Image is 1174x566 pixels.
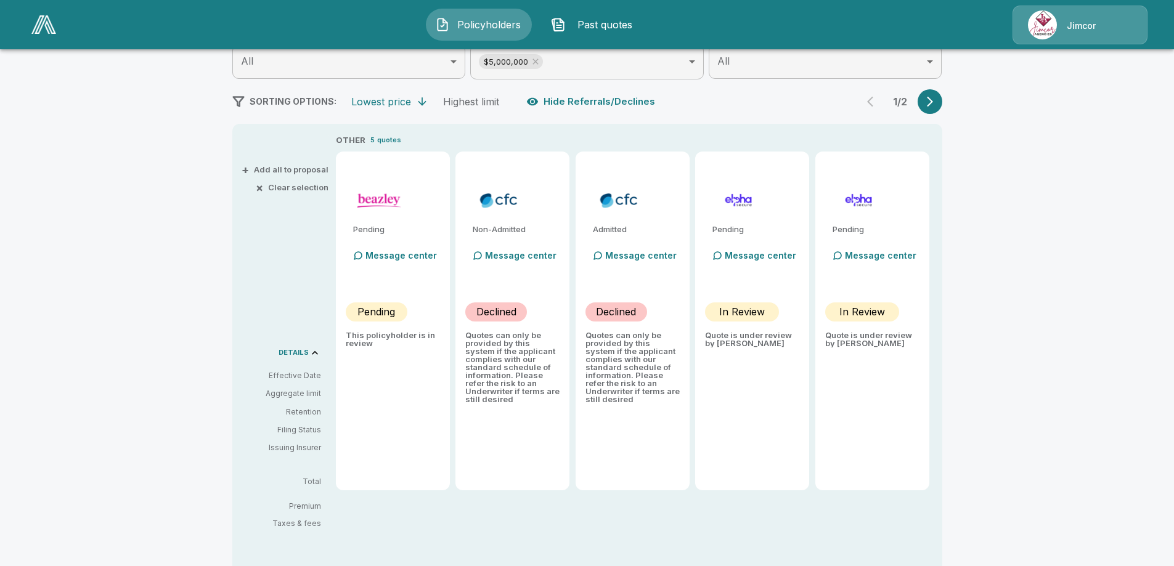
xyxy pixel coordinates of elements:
p: Message center [845,249,916,262]
p: Pending [357,304,395,319]
img: elphacyberstandard [830,191,887,209]
p: quotes [377,135,401,145]
p: Declined [596,304,636,319]
button: Policyholders IconPolicyholders [426,9,532,41]
div: Lowest price [351,95,411,108]
p: Pending [712,225,799,233]
button: Past quotes IconPast quotes [542,9,648,41]
p: Pending [353,225,440,233]
p: Quote is under review by [PERSON_NAME] [825,331,919,347]
span: Policyholders [455,17,523,32]
p: Retention [242,406,321,418]
p: Declined [476,304,516,319]
p: Message center [485,249,556,262]
p: Quote is under review by [PERSON_NAME] [705,331,799,347]
div: $5,000,000 [479,54,543,69]
p: Admitted [593,225,680,233]
p: In Review [839,304,885,319]
p: Taxes & fees [242,520,331,527]
p: Filing Status [242,424,321,435]
p: Message center [605,249,677,262]
img: Past quotes Icon [551,17,566,32]
span: All [717,55,730,67]
p: Aggregate limit [242,388,321,399]
p: Non-Admitted [473,225,560,233]
p: DETAILS [279,349,309,356]
p: 1 / 2 [888,97,913,107]
p: Message center [365,249,437,262]
button: +Add all to proposal [244,166,328,174]
p: Issuing Insurer [242,442,321,453]
p: Quotes can only be provided by this system if the applicant complies with our standard schedule o... [465,331,560,403]
p: Quotes can only be provided by this system if the applicant complies with our standard schedule o... [585,331,680,403]
div: Highest limit [443,95,499,108]
p: Effective Date [242,370,321,381]
p: Message center [725,249,796,262]
img: beazleycyber [351,191,408,209]
p: This policyholder is in review [346,331,440,347]
p: Total [242,478,331,485]
img: AA Logo [31,15,56,34]
img: cfccyber [470,191,528,209]
img: cfccyberadmitted [590,191,648,209]
img: elphacyberenhanced [710,191,767,209]
p: Premium [242,503,331,510]
p: 5 [370,135,375,145]
span: Past quotes [571,17,638,32]
span: × [256,184,263,192]
span: SORTING OPTIONS: [250,96,336,107]
button: Hide Referrals/Declines [524,90,660,113]
span: All [241,55,253,67]
button: ×Clear selection [258,184,328,192]
p: Pending [833,225,919,233]
span: + [242,166,249,174]
p: OTHER [336,134,365,147]
p: In Review [719,304,765,319]
span: $5,000,000 [479,55,533,69]
img: Policyholders Icon [435,17,450,32]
